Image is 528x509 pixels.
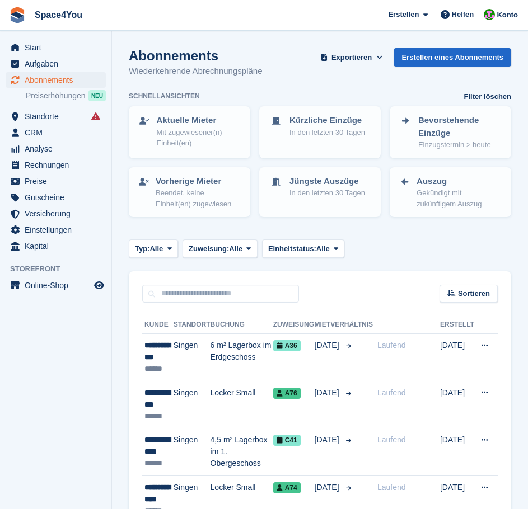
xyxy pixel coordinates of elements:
[25,190,92,205] span: Gutscheine
[156,187,240,209] p: Beendet, keine Einheit(en) zugewiesen
[418,139,501,150] p: Einzugstermin > heute
[174,381,211,428] td: Singen
[229,243,242,254] span: Alle
[92,279,106,292] a: Vorschau-Shop
[10,263,111,275] span: Storefront
[25,56,92,72] span: Aufgaben
[157,114,240,127] p: Aktuelle Mieter
[452,9,474,20] span: Helfen
[174,428,211,476] td: Singen
[25,40,92,55] span: Start
[30,6,87,24] a: Space4You
[315,316,373,334] th: Mietverhältnis
[377,341,406,350] span: Laufend
[315,340,342,351] span: [DATE]
[458,288,490,299] span: Sortieren
[25,72,92,88] span: Abonnements
[6,238,106,254] a: menu
[268,243,316,254] span: Einheitstatus:
[25,206,92,221] span: Versicherung
[25,109,92,124] span: Standorte
[6,40,106,55] a: menu
[157,127,240,149] p: Mit zugewiesener(n) Einheit(en)
[189,243,229,254] span: Zuweisung:
[174,316,211,334] th: Standort
[6,157,106,173] a: menu
[149,243,163,254] span: Alle
[129,65,263,78] p: Wiederkehrende Abrechnungspläne
[273,388,301,399] span: A76
[6,72,106,88] a: menu
[391,107,510,157] a: Bevorstehende Einzüge Einzugstermin > heute
[388,9,419,20] span: Erstellen
[273,482,301,493] span: A74
[315,434,342,446] span: [DATE]
[377,388,406,397] span: Laufend
[440,334,474,381] td: [DATE]
[25,222,92,238] span: Einstellungen
[289,187,365,199] p: In den letzten 30 Tagen
[211,381,273,428] td: Locker Small
[6,173,106,189] a: menu
[319,48,385,67] button: Exportieren
[6,190,106,205] a: menu
[273,340,301,351] span: A36
[417,187,501,209] p: Gekündigt mit zukünftigem Auszug
[26,89,106,102] a: Preiserhöhungen NEU
[315,482,342,493] span: [DATE]
[484,9,495,20] img: Luca-André Talhoff
[130,107,249,155] a: Aktuelle Mieter Mit zugewiesener(n) Einheit(en)
[129,91,200,101] h6: Schnellansichten
[25,277,92,293] span: Online-Shop
[6,125,106,140] a: menu
[418,114,501,139] p: Bevorstehende Einzüge
[289,127,365,138] p: In den letzten 30 Tagen
[6,56,106,72] a: menu
[315,387,342,399] span: [DATE]
[25,173,92,189] span: Preise
[377,435,406,444] span: Laufend
[25,141,92,157] span: Analyse
[417,175,501,188] p: Auszug
[135,243,149,254] span: Typ:
[6,206,106,221] a: menu
[273,316,315,334] th: Zuweisung
[331,52,372,63] span: Exportieren
[377,483,406,492] span: Laufend
[260,168,380,205] a: Jüngste Auszüge In den letzten 30 Tagen
[289,114,365,127] p: Kürzliche Einzüge
[91,112,100,121] i: Es sind Fehler bei der Synchronisierung von Smart-Einträgen aufgetreten
[262,239,345,258] button: Einheitstatus: Alle
[6,222,106,238] a: menu
[9,7,26,23] img: stora-icon-8386f47178a22dfd0bd8f6a31ec36ba5ce8667c1dd55bd0f319d3a0aa187defe.svg
[211,334,273,381] td: 6 m² Lagerbox im Erdgeschoss
[440,316,474,334] th: Erstellt
[156,175,240,188] p: Vorherige Mieter
[130,168,249,216] a: Vorherige Mieter Beendet, keine Einheit(en) zugewiesen
[440,428,474,476] td: [DATE]
[464,91,511,102] a: Filter löschen
[25,157,92,173] span: Rechnungen
[25,238,92,254] span: Kapital
[440,381,474,428] td: [DATE]
[6,277,106,293] a: Speisekarte
[6,109,106,124] a: menu
[273,435,301,446] span: C41
[211,316,273,334] th: Buchung
[260,107,380,144] a: Kürzliche Einzüge In den letzten 30 Tagen
[183,239,258,258] button: Zuweisung: Alle
[6,141,106,157] a: menu
[211,428,273,476] td: 4,5 m² Lagerbox im 1. Obergeschoss
[129,239,178,258] button: Typ: Alle
[142,316,174,334] th: Kunde
[129,48,263,63] h1: Abonnements
[25,125,92,140] span: CRM
[391,168,510,216] a: Auszug Gekündigt mit zukünftigem Auszug
[174,334,211,381] td: Singen
[316,243,330,254] span: Alle
[26,91,86,101] span: Preiserhöhungen
[289,175,365,188] p: Jüngste Auszüge
[88,90,106,101] div: NEU
[394,48,511,67] a: Erstellen eines Abonnements
[497,10,518,21] span: Konto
